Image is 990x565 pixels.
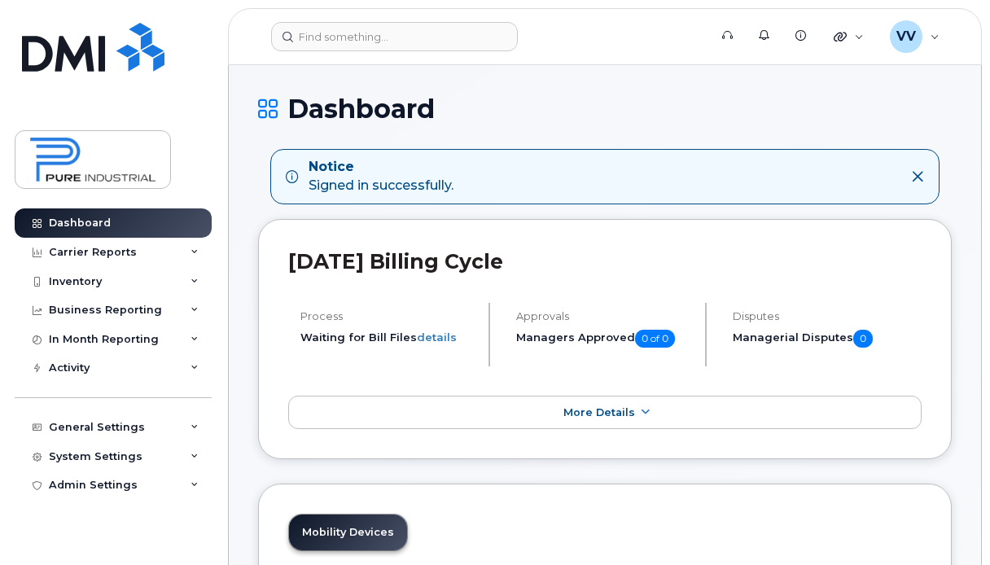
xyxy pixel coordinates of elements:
[417,331,457,344] a: details
[733,330,922,348] h5: Managerial Disputes
[309,158,453,177] strong: Notice
[289,515,407,550] a: Mobility Devices
[853,330,873,348] span: 0
[300,310,475,322] h4: Process
[635,330,675,348] span: 0 of 0
[516,310,690,322] h4: Approvals
[733,310,922,322] h4: Disputes
[309,158,453,195] div: Signed in successfully.
[516,330,690,348] h5: Managers Approved
[258,94,952,123] h1: Dashboard
[563,406,635,418] span: More Details
[288,249,922,274] h2: [DATE] Billing Cycle
[300,330,475,345] li: Waiting for Bill Files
